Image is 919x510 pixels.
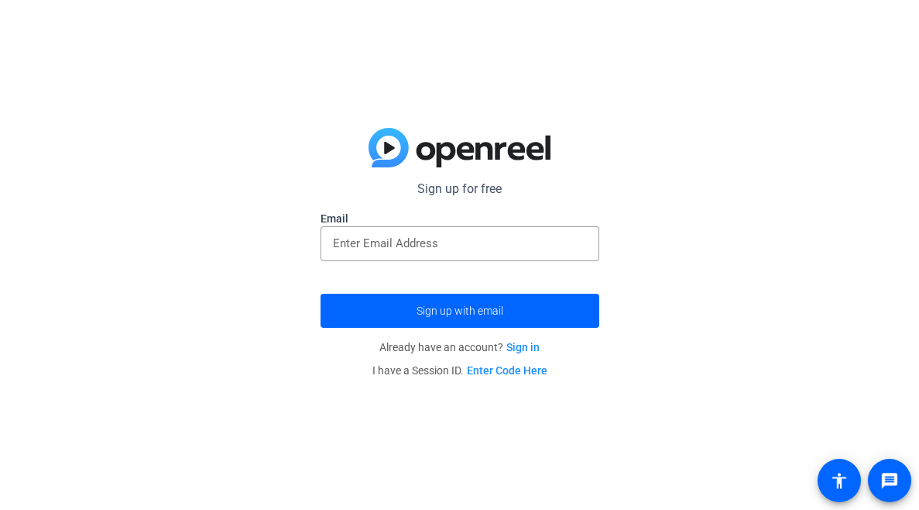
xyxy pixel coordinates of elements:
span: I have a Session ID. [372,364,547,377]
mat-icon: accessibility [830,471,849,490]
mat-icon: message [880,471,899,490]
span: Already have an account? [379,341,540,353]
button: Sign up with email [321,294,599,328]
img: blue-gradient.svg [369,128,550,168]
input: Enter Email Address [333,234,587,253]
a: Sign in [506,341,540,353]
p: Sign up for free [321,180,599,198]
label: Email [321,211,599,226]
a: Enter Code Here [467,364,547,377]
